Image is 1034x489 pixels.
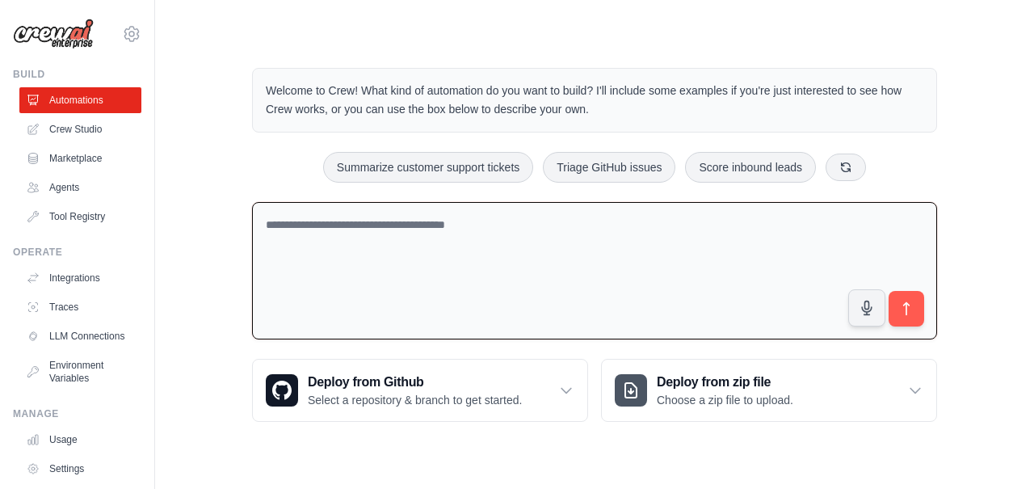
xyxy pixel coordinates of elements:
a: Agents [19,175,141,200]
p: Choose a zip file to upload. [657,392,793,408]
a: Marketplace [19,145,141,171]
a: Automations [19,87,141,113]
a: Crew Studio [19,116,141,142]
img: Logo [13,19,94,49]
a: Tool Registry [19,204,141,230]
a: LLM Connections [19,323,141,349]
button: Score inbound leads [685,152,816,183]
p: Welcome to Crew! What kind of automation do you want to build? I'll include some examples if you'... [266,82,923,119]
a: Usage [19,427,141,453]
div: Build [13,68,141,81]
a: Settings [19,456,141,482]
a: Traces [19,294,141,320]
div: Manage [13,407,141,420]
h3: Deploy from zip file [657,373,793,392]
button: Summarize customer support tickets [323,152,533,183]
p: Select a repository & branch to get started. [308,392,522,408]
a: Environment Variables [19,352,141,391]
h3: Deploy from Github [308,373,522,392]
button: Triage GitHub issues [543,152,675,183]
a: Integrations [19,265,141,291]
div: Operate [13,246,141,259]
